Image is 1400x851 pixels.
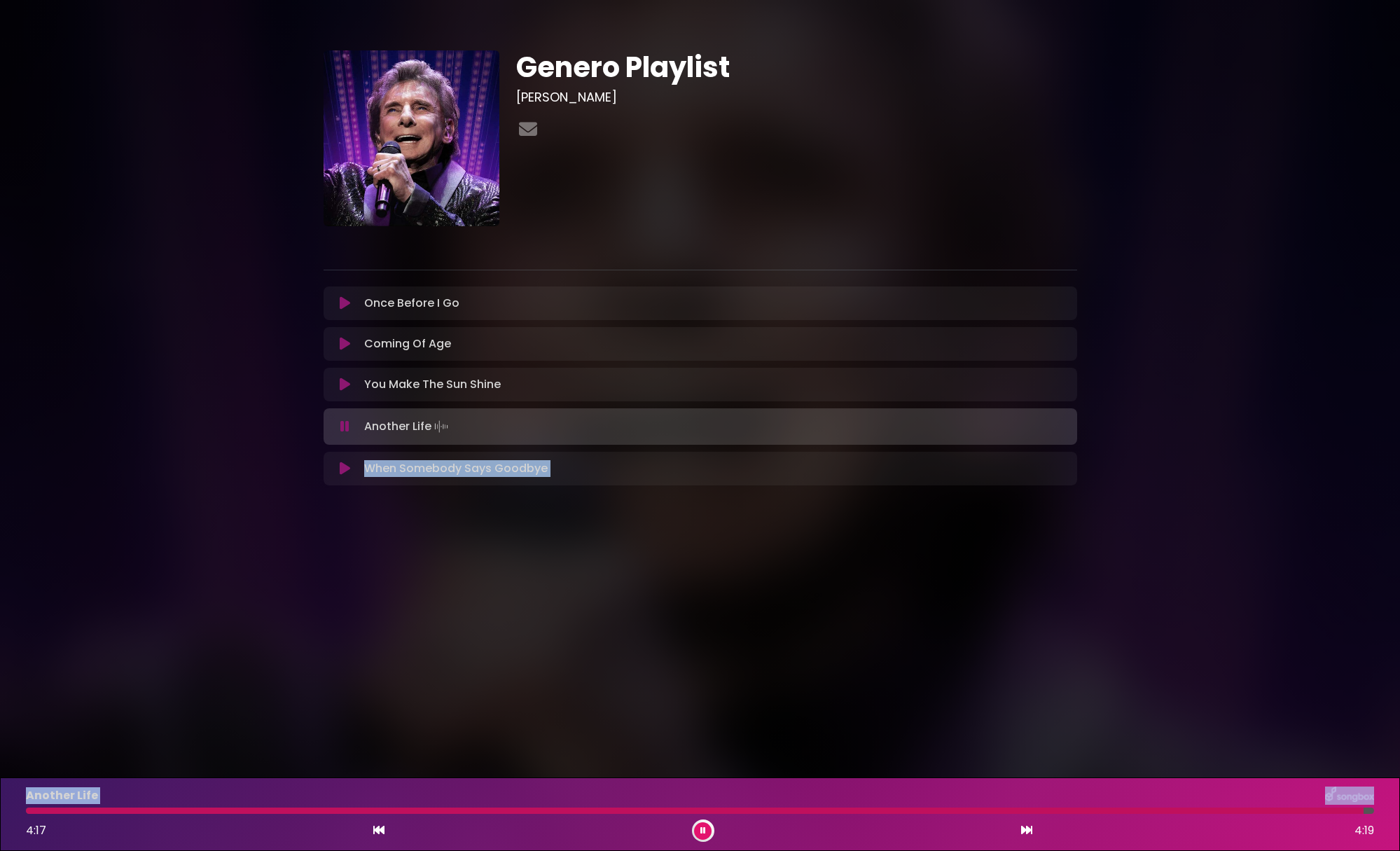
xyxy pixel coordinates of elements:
p: Coming Of Age [364,335,451,352]
p: When Somebody Says Goodbye [364,460,548,477]
h1: Genero Playlist [516,50,1077,84]
img: 6qwFYesTPurQnItdpMxg [324,50,499,226]
img: waveform4.gif [431,417,451,436]
h3: [PERSON_NAME] [516,90,1077,105]
p: Another Life [364,417,451,436]
p: You Make The Sun Shine [364,376,501,393]
p: Once Before I Go [364,295,459,312]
